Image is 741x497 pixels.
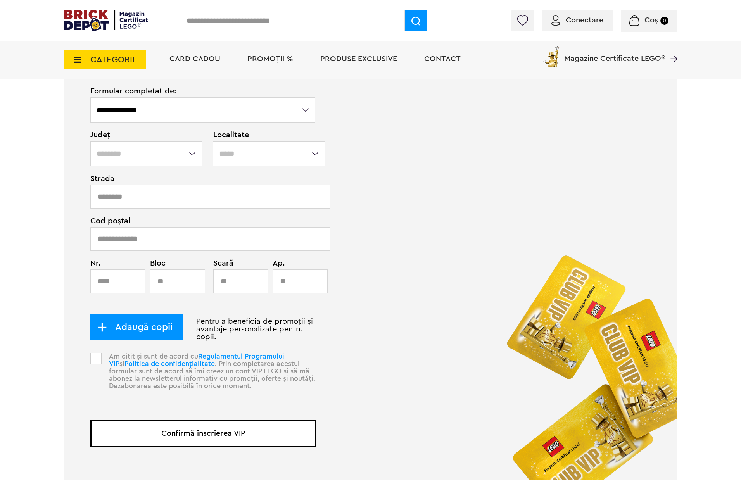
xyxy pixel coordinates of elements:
[213,259,254,267] span: Scară
[644,16,658,24] span: Coș
[90,420,316,447] button: Confirmă înscrierea VIP
[665,45,677,52] a: Magazine Certificate LEGO®
[273,259,305,267] span: Ap.
[150,259,201,267] span: Bloc
[494,242,677,480] img: vip_page_image
[107,323,173,331] span: Adaugă copii
[124,360,215,367] a: Politica de confidențialitate
[90,55,135,64] span: CATEGORII
[213,131,316,139] span: Localitate
[424,55,461,63] a: Contact
[90,87,316,95] span: Formular completat de:
[566,16,603,24] span: Conectare
[97,323,107,332] img: add_child
[90,131,204,139] span: Județ
[90,259,141,267] span: Nr.
[169,55,220,63] a: Card Cadou
[109,353,284,367] a: Regulamentul Programului VIP
[660,17,668,25] small: 0
[564,45,665,62] span: Magazine Certificate LEGO®
[104,353,316,403] p: Am citit și sunt de acord cu și . Prin completarea acestui formular sunt de acord să îmi creez un...
[320,55,397,63] a: Produse exclusive
[551,16,603,24] a: Conectare
[90,217,316,225] span: Cod poștal
[247,55,293,63] a: PROMOȚII %
[90,318,316,341] p: Pentru a beneficia de promoții și avantaje personalizate pentru copii.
